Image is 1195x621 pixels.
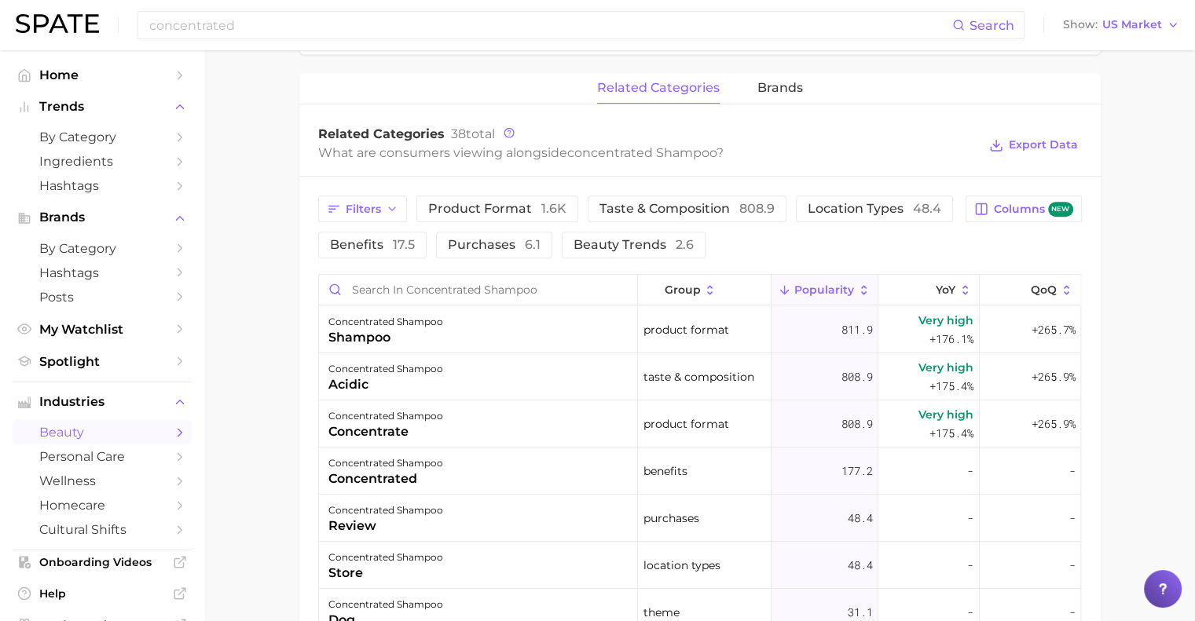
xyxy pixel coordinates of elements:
[541,201,566,216] span: 1.6k
[13,125,192,149] a: by Category
[13,390,192,414] button: Industries
[39,178,165,193] span: Hashtags
[1031,283,1057,296] span: QoQ
[428,203,566,215] span: product format
[328,595,443,614] div: concentrated shampoo
[39,586,165,601] span: Help
[967,462,973,480] span: -
[328,360,443,378] div: concentrated shampoo
[913,201,941,216] span: 48.4
[794,283,854,296] span: Popularity
[985,134,1081,156] button: Export Data
[13,149,192,174] a: Ingredients
[13,206,192,229] button: Brands
[993,202,1072,217] span: Columns
[1069,556,1075,575] span: -
[643,556,720,575] span: location types
[13,444,192,469] a: personal care
[878,275,980,305] button: YoY
[643,509,699,528] span: purchases
[319,353,1081,400] button: concentrated shampooacidictaste & composition808.9Very high+175.4%+265.9%
[39,265,165,280] span: Hashtags
[39,210,165,225] span: Brands
[39,555,165,569] span: Onboarding Videos
[1102,20,1162,29] span: US Market
[13,517,192,542] a: cultural shifts
[676,237,694,252] span: 2.6
[319,275,637,305] input: Search in concentrated shampoo
[328,375,443,394] div: acidic
[643,367,754,386] span: taste & composition
[39,130,165,144] span: by Category
[936,283,955,296] span: YoY
[328,422,443,441] div: concentrate
[148,12,952,38] input: Search here for a brand, industry, or ingredient
[13,420,192,444] a: beauty
[567,145,717,160] span: concentrated shampoo
[970,18,1014,33] span: Search
[328,454,443,473] div: concentrated shampoo
[841,415,872,433] span: 808.9
[841,367,872,386] span: 808.9
[319,447,1081,495] button: concentrated shampooconcentratedbenefits177.2--
[318,195,407,222] button: Filters
[808,203,941,215] span: location types
[643,320,729,339] span: product format
[966,195,1081,222] button: Columnsnew
[39,290,165,305] span: Posts
[13,493,192,517] a: homecare
[318,142,978,163] div: What are consumers viewing alongside ?
[39,100,165,114] span: Trends
[597,81,720,95] span: related categories
[328,517,443,535] div: review
[13,285,192,309] a: Posts
[39,154,165,169] span: Ingredients
[39,498,165,513] span: homecare
[841,320,872,339] span: 811.9
[967,509,973,528] span: -
[451,126,495,141] span: total
[448,239,541,251] span: purchases
[918,311,973,330] span: Very high
[772,275,878,305] button: Popularity
[13,261,192,285] a: Hashtags
[393,237,415,252] span: 17.5
[451,126,466,141] span: 38
[929,330,973,349] span: +176.1%
[13,582,192,605] a: Help
[319,306,1081,353] button: concentrated shampooshampooproduct format811.9Very high+176.1%+265.7%
[1063,20,1098,29] span: Show
[39,322,165,337] span: My Watchlist
[328,407,443,426] div: concentrated shampoo
[328,548,443,567] div: concentrated shampoo
[39,241,165,256] span: by Category
[1009,138,1078,152] span: Export Data
[319,542,1081,589] button: concentrated shampoostorelocation types48.4--
[13,63,192,87] a: Home
[1059,15,1183,35] button: ShowUS Market
[574,239,694,251] span: beauty trends
[318,126,445,141] span: Related Categories
[328,501,443,520] div: concentrated shampoo
[841,462,872,480] span: 177.2
[847,509,872,528] span: 48.4
[39,425,165,440] span: beauty
[643,462,687,480] span: benefits
[13,317,192,342] a: My Watchlist
[918,358,973,377] span: Very high
[13,550,192,574] a: Onboarding Videos
[328,312,443,331] div: concentrated shampoo
[929,377,973,396] span: +175.4%
[757,81,803,95] span: brands
[638,275,772,305] button: group
[929,424,973,443] span: +175.4%
[1031,415,1075,433] span: +265.9%
[1031,320,1075,339] span: +265.7%
[319,400,1081,447] button: concentrated shampooconcentrateproduct format808.9Very high+175.4%+265.9%
[319,495,1081,542] button: concentrated shampooreviewpurchases48.4--
[39,522,165,537] span: cultural shifts
[1069,462,1075,480] span: -
[643,415,729,433] span: product format
[599,203,775,215] span: taste & composition
[13,174,192,198] a: Hashtags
